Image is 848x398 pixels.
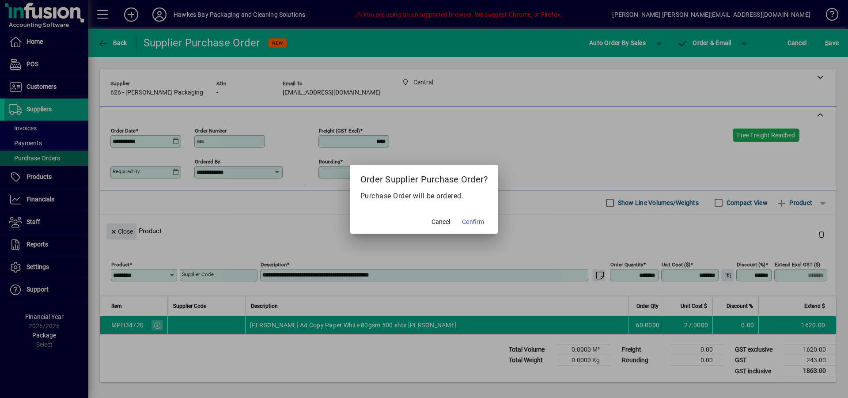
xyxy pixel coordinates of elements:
[458,214,488,230] button: Confirm
[462,217,484,227] span: Confirm
[350,165,499,190] h2: Order Supplier Purchase Order?
[432,217,450,227] span: Cancel
[427,214,455,230] button: Cancel
[360,191,488,201] p: Purchase Order will be ordered.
